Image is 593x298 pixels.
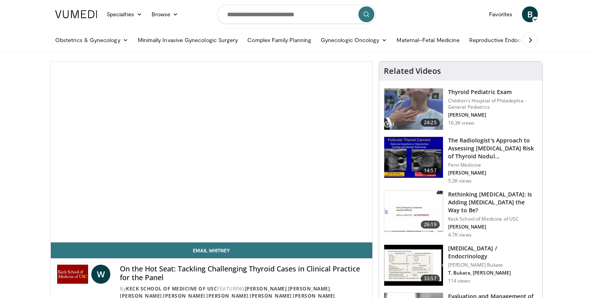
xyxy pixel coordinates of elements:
a: [PERSON_NAME] [245,285,287,292]
img: 83a0fbab-8392-4dd6-b490-aa2edb68eb86.150x105_q85_crop-smart_upscale.jpg [384,191,443,232]
span: 14:57 [421,167,440,175]
p: Children’s Hospital of Philadephia - General Pediatrics [448,98,537,110]
a: Obstetrics & Gynecology [50,32,133,48]
h4: Related Videos [384,66,441,76]
a: W [91,265,110,284]
a: 33:57 [MEDICAL_DATA] / Endocrinology [PERSON_NAME] Bukate T. Bukate, [PERSON_NAME] 114 views [384,244,537,286]
a: Minimally Invasive Gynecologic Surgery [133,32,243,48]
span: 26:19 [421,221,440,229]
p: Penn Medicine [448,162,537,168]
p: T. Bukate, [PERSON_NAME] [448,270,537,276]
input: Search topics, interventions [217,5,376,24]
p: Keck School of Medicine of USC [448,216,537,222]
a: Email Whitney [51,242,372,258]
span: 33:57 [421,275,440,283]
p: [PERSON_NAME] [448,170,537,176]
img: 576742cb-950f-47b1-b49b-8023242b3cfa.150x105_q85_crop-smart_upscale.jpg [384,88,443,130]
a: Favorites [484,6,517,22]
img: 4d5d0822-7213-4b5b-b836-446ffba942d0.150x105_q85_crop-smart_upscale.jpg [384,245,443,286]
a: Browse [147,6,183,22]
p: 4.7K views [448,232,472,238]
a: Complex Family Planning [243,32,316,48]
span: 24:25 [421,119,440,127]
video-js: Video Player [51,62,372,242]
p: 5.3K views [448,178,472,184]
h3: The Radiologist's Approach to Assessing [MEDICAL_DATA] Risk of Thyroid Nodul… [448,137,537,160]
a: B [522,6,538,22]
p: [PERSON_NAME] [448,112,537,118]
a: Maternal–Fetal Medicine [392,32,464,48]
p: 114 views [448,278,470,284]
a: [PERSON_NAME] [288,285,330,292]
a: 24:25 Thyroid Pediatric Exam Children’s Hospital of Philadephia - General Pediatrics [PERSON_NAME... [384,88,537,130]
p: [PERSON_NAME] [448,224,537,230]
img: VuMedi Logo [55,10,97,18]
img: 64bf5cfb-7b6d-429f-8d89-8118f524719e.150x105_q85_crop-smart_upscale.jpg [384,137,443,178]
a: 26:19 Rethinking [MEDICAL_DATA]: Is Adding [MEDICAL_DATA] the Way to Be? Keck School of Medicine ... [384,190,537,238]
h3: Rethinking [MEDICAL_DATA]: Is Adding [MEDICAL_DATA] the Way to Be? [448,190,537,214]
p: 16.3K views [448,120,474,126]
a: Gynecologic Oncology [316,32,392,48]
a: Specialties [102,6,147,22]
h4: On the Hot Seat: Tackling Challenging Thyroid Cases in Clinical Practice for the Panel [120,265,366,282]
h3: [MEDICAL_DATA] / Endocrinology [448,244,537,260]
img: Keck School of Medicine of USC [57,265,88,284]
p: [PERSON_NAME] Bukate [448,262,537,268]
a: 14:57 The Radiologist's Approach to Assessing [MEDICAL_DATA] Risk of Thyroid Nodul… Penn Medicine... [384,137,537,184]
h3: Thyroid Pediatric Exam [448,88,537,96]
a: Keck School of Medicine of USC [126,285,217,292]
